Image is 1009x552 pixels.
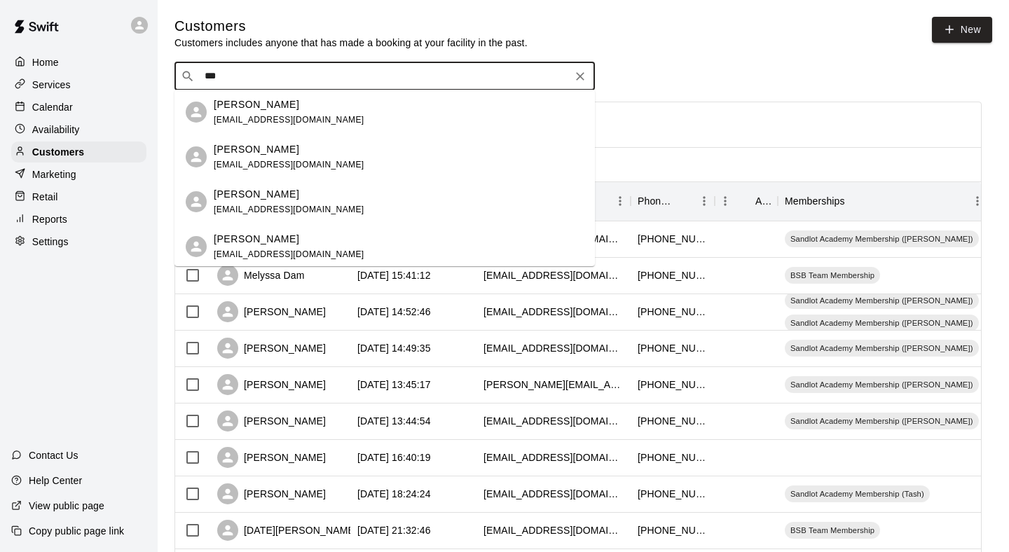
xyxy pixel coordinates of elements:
div: 2025-08-18 14:52:46 [357,305,431,319]
p: [PERSON_NAME] [214,232,299,247]
div: paulcarras@yahoo.com [483,341,624,355]
div: Sandlot Academy Membership (Tash) [785,485,930,502]
div: Search customers by name or email [174,62,595,90]
a: Reports [11,209,146,230]
div: rrodriguez333@gmail.com [483,487,624,501]
div: BSB Team Membership [785,267,880,284]
p: View public page [29,499,104,513]
div: Memberships [778,181,988,221]
div: Phone Number [638,181,674,221]
p: Marketing [32,167,76,181]
p: Help Center [29,474,82,488]
p: Customers includes anyone that has made a booking at your facility in the past. [174,36,528,50]
p: Reports [32,212,67,226]
div: Phone Number [631,181,715,221]
div: Sandlot Academy Membership ([PERSON_NAME]) [785,376,979,393]
div: 2025-08-14 18:24:24 [357,487,431,501]
div: Jessica Witkowski [186,146,207,167]
button: Sort [736,191,755,211]
p: Settings [32,235,69,249]
span: [EMAIL_ADDRESS][DOMAIN_NAME] [214,205,364,214]
div: +19169954921 [638,305,708,319]
a: Customers [11,142,146,163]
div: Sandlot Academy Membership ([PERSON_NAME]) [785,230,979,247]
span: Sandlot Academy Membership ([PERSON_NAME]) [785,343,979,354]
a: Settings [11,231,146,252]
div: Age [715,181,778,221]
div: Availability [11,119,146,140]
span: [EMAIL_ADDRESS][DOMAIN_NAME] [214,249,364,259]
a: Marketing [11,164,146,185]
div: Sandlot Academy Membership ([PERSON_NAME]) [785,315,979,331]
div: Email [476,181,631,221]
span: Sandlot Academy Membership (Tash) [785,488,930,499]
div: [PERSON_NAME] [217,301,326,322]
div: 2025-08-18 13:44:54 [357,414,431,428]
p: [PERSON_NAME] [214,142,299,157]
button: Sort [845,191,865,211]
div: +19167528677 [638,268,708,282]
div: 2025-08-12 21:32:46 [357,523,431,537]
span: Sandlot Academy Membership ([PERSON_NAME]) [785,379,979,390]
a: Services [11,74,146,95]
button: Clear [570,67,590,86]
div: 2025-08-18 14:49:35 [357,341,431,355]
span: [EMAIL_ADDRESS][DOMAIN_NAME] [214,115,364,125]
div: lauren_howard@ymail.com [483,414,624,428]
div: [PERSON_NAME] [217,338,326,359]
button: Menu [694,191,715,212]
p: Calendar [32,100,73,114]
div: Ryan Skillicorn [186,102,207,123]
span: Sandlot Academy Membership ([PERSON_NAME]) [785,415,979,427]
div: +19165311781 [638,341,708,355]
div: 2025-08-15 16:40:19 [357,450,431,464]
div: Sandlot Academy Membership ([PERSON_NAME]) [785,413,979,429]
div: [PERSON_NAME] [217,483,326,504]
div: [PERSON_NAME] [217,374,326,395]
div: Melyssa Dam [217,265,304,286]
p: Services [32,78,71,92]
span: Sandlot Academy Membership ([PERSON_NAME]) [785,317,979,329]
div: Calendar [11,97,146,118]
span: Sandlot Academy Membership ([PERSON_NAME]) [785,295,979,306]
span: Sandlot Academy Membership ([PERSON_NAME]) [785,233,979,244]
div: 2025-08-18 15:41:12 [357,268,431,282]
div: lrosasr53@gmail.com [483,523,624,537]
div: +19162567000 [638,378,708,392]
div: +19167646422 [638,487,708,501]
div: BSB Team Membership [785,522,880,539]
div: [PERSON_NAME] [217,447,326,468]
div: Age [755,181,771,221]
div: +15039319928 [638,232,708,246]
div: Sandlot Academy Membership ([PERSON_NAME]) [785,292,979,309]
a: Retail [11,186,146,207]
div: +15597090304 [638,523,708,537]
p: Retail [32,190,58,204]
p: Customers [32,145,84,159]
div: Sam Raskin [186,191,207,212]
div: Sandlot Academy Membership ([PERSON_NAME]) [785,340,979,357]
button: Menu [715,191,736,212]
span: BSB Team Membership [785,270,880,281]
div: Memberships [785,181,845,221]
div: lori.perez@csus.edu [483,378,624,392]
div: melyssa.712@gmail.com [483,268,624,282]
div: michelledolliver@gmail.com [483,450,624,464]
div: [DATE][PERSON_NAME] [217,520,357,541]
p: Contact Us [29,448,78,462]
p: Copy public page link [29,524,124,538]
p: [PERSON_NAME] [214,97,299,112]
p: Availability [32,123,80,137]
a: Home [11,52,146,73]
div: [PERSON_NAME] [217,410,326,432]
div: +15102928764 [638,450,708,464]
button: Menu [967,191,988,212]
div: Brent hoskins [186,236,207,257]
span: [EMAIL_ADDRESS][DOMAIN_NAME] [214,160,364,170]
p: [PERSON_NAME] [214,187,299,202]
